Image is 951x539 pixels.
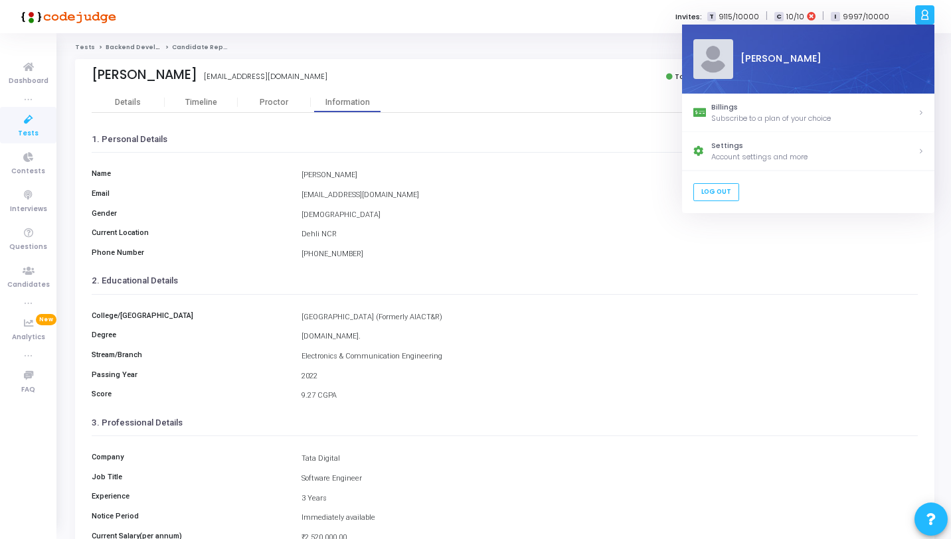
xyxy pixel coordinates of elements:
[9,242,47,253] span: Questions
[11,166,45,177] span: Contests
[711,141,918,152] div: Settings
[295,312,924,323] div: [GEOGRAPHIC_DATA] (Formerly AIACT&R)
[85,209,295,218] h6: Gender
[295,371,924,382] div: 2022
[85,189,295,198] h6: Email
[7,279,50,291] span: Candidates
[115,98,141,108] div: Details
[75,43,934,52] nav: breadcrumb
[822,9,824,23] span: |
[85,453,295,461] h6: Company
[693,183,738,201] a: Log Out
[21,384,35,396] span: FAQ
[36,314,56,325] span: New
[707,12,716,22] span: T
[17,3,116,30] img: logo
[675,11,702,23] label: Invites:
[774,12,783,22] span: C
[831,12,839,22] span: I
[85,473,295,481] h6: Job Title
[204,71,327,82] div: [EMAIL_ADDRESS][DOMAIN_NAME]
[92,418,918,428] h3: 3. Professional Details
[719,11,759,23] span: 9115/10000
[295,210,924,221] div: [DEMOGRAPHIC_DATA]
[85,311,295,320] h6: College/[GEOGRAPHIC_DATA]
[295,190,924,201] div: [EMAIL_ADDRESS][DOMAIN_NAME]
[85,390,295,398] h6: Score
[85,169,295,178] h6: Name
[85,350,295,359] h6: Stream/Branch
[295,493,924,504] div: 3 Years
[85,512,295,520] h6: Notice Period
[92,67,197,82] div: [PERSON_NAME]
[843,11,889,23] span: 9997/10000
[682,94,934,132] a: BillingsSubscribe to a plan of your choice
[295,512,924,524] div: Immediately available
[12,332,45,343] span: Analytics
[85,228,295,237] h6: Current Location
[311,98,384,108] div: Information
[675,71,730,82] span: Top Performer
[295,331,924,343] div: [DOMAIN_NAME].
[106,43,218,51] a: Backend Developer Assessment 1
[295,453,924,465] div: Tata Digital
[185,98,217,108] div: Timeline
[85,370,295,379] h6: Passing Year
[295,249,924,260] div: [PHONE_NUMBER]
[711,151,918,163] div: Account settings and more
[295,351,924,362] div: Electronics & Communication Engineering
[85,331,295,339] h6: Degree
[85,492,295,501] h6: Experience
[92,134,918,145] h3: 1. Personal Details
[18,128,39,139] span: Tests
[295,390,924,402] div: 9.27 CGPA
[786,11,804,23] span: 10/10
[238,98,311,108] div: Proctor
[295,170,924,181] div: [PERSON_NAME]
[75,43,95,51] a: Tests
[9,76,48,87] span: Dashboard
[92,275,918,286] h3: 2. Educational Details
[711,102,918,113] div: Billings
[733,52,923,66] div: [PERSON_NAME]
[85,248,295,257] h6: Phone Number
[172,43,233,51] span: Candidate Report
[295,473,924,485] div: Software Engineer
[693,39,733,79] img: Profile Picture
[682,132,934,171] a: SettingsAccount settings and more
[711,113,918,124] div: Subscribe to a plan of your choice
[766,9,768,23] span: |
[10,204,47,215] span: Interviews
[295,229,924,240] div: Dehli NCR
